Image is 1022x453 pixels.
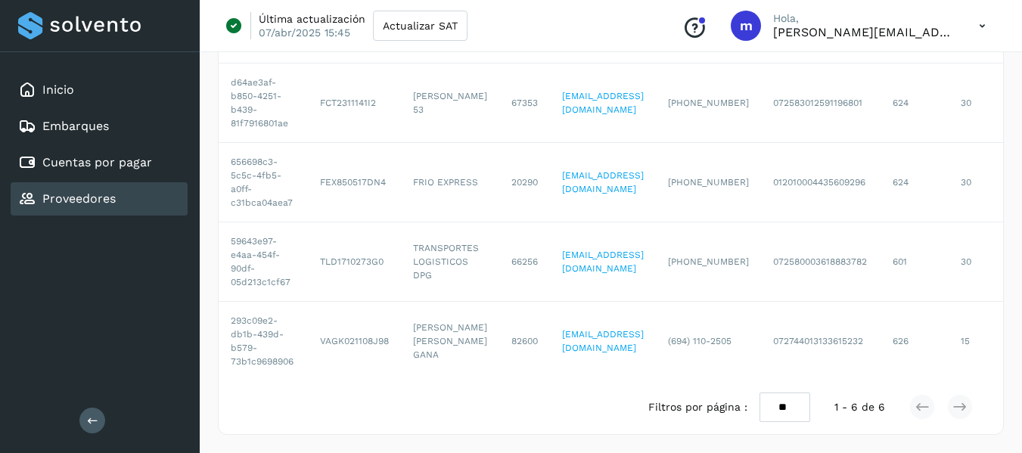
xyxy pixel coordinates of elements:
[11,110,188,143] div: Embarques
[773,25,955,39] p: martin.golarte@otarlogistics.com
[401,64,499,143] td: [PERSON_NAME] 53
[499,222,550,302] td: 66256
[773,12,955,25] p: Hola,
[499,64,550,143] td: 67353
[42,155,152,169] a: Cuentas por pagar
[219,222,308,302] td: 59643e97-e4aa-454f-90df-05d213c1cf67
[562,329,644,353] a: [EMAIL_ADDRESS][DOMAIN_NAME]
[499,302,550,380] td: 82600
[668,336,732,346] span: (694) 110-2505
[11,182,188,216] div: Proveedores
[401,222,499,302] td: TRANSPORTES LOGISTICOS DPG
[308,64,401,143] td: FCT2311141I2
[308,222,401,302] td: TLD1710273G0
[668,98,749,108] span: [PHONE_NUMBER]
[881,222,949,302] td: 601
[881,302,949,380] td: 626
[668,177,749,188] span: [PHONE_NUMBER]
[834,399,885,415] span: 1 - 6 de 6
[219,302,308,380] td: 293c09e2-db1b-439d-b579-73b1c9698906
[881,64,949,143] td: 624
[499,143,550,222] td: 20290
[761,64,881,143] td: 072583012591196801
[11,146,188,179] div: Cuentas por pagar
[42,191,116,206] a: Proveedores
[42,119,109,133] a: Embarques
[308,302,401,380] td: VAGK021108J98
[648,399,747,415] span: Filtros por página :
[308,143,401,222] td: FEX850517DN4
[42,82,74,97] a: Inicio
[761,143,881,222] td: 012010004435609296
[401,302,499,380] td: [PERSON_NAME] [PERSON_NAME] GANA
[373,11,468,41] button: Actualizar SAT
[259,12,365,26] p: Última actualización
[259,26,350,39] p: 07/abr/2025 15:45
[562,91,644,115] a: [EMAIL_ADDRESS][DOMAIN_NAME]
[401,143,499,222] td: FRIO EXPRESS
[761,302,881,380] td: 072744013133615232
[383,20,458,31] span: Actualizar SAT
[668,256,749,267] span: [PHONE_NUMBER]
[11,73,188,107] div: Inicio
[219,143,308,222] td: 656698c3-5c5c-4fb5-a0ff-c31bca04aea7
[562,250,644,274] a: [EMAIL_ADDRESS][DOMAIN_NAME]
[562,170,644,194] a: [EMAIL_ADDRESS][DOMAIN_NAME]
[761,222,881,302] td: 072580003618883782
[219,64,308,143] td: d64ae3af-b850-4251-b439-81f7916801ae
[881,143,949,222] td: 624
